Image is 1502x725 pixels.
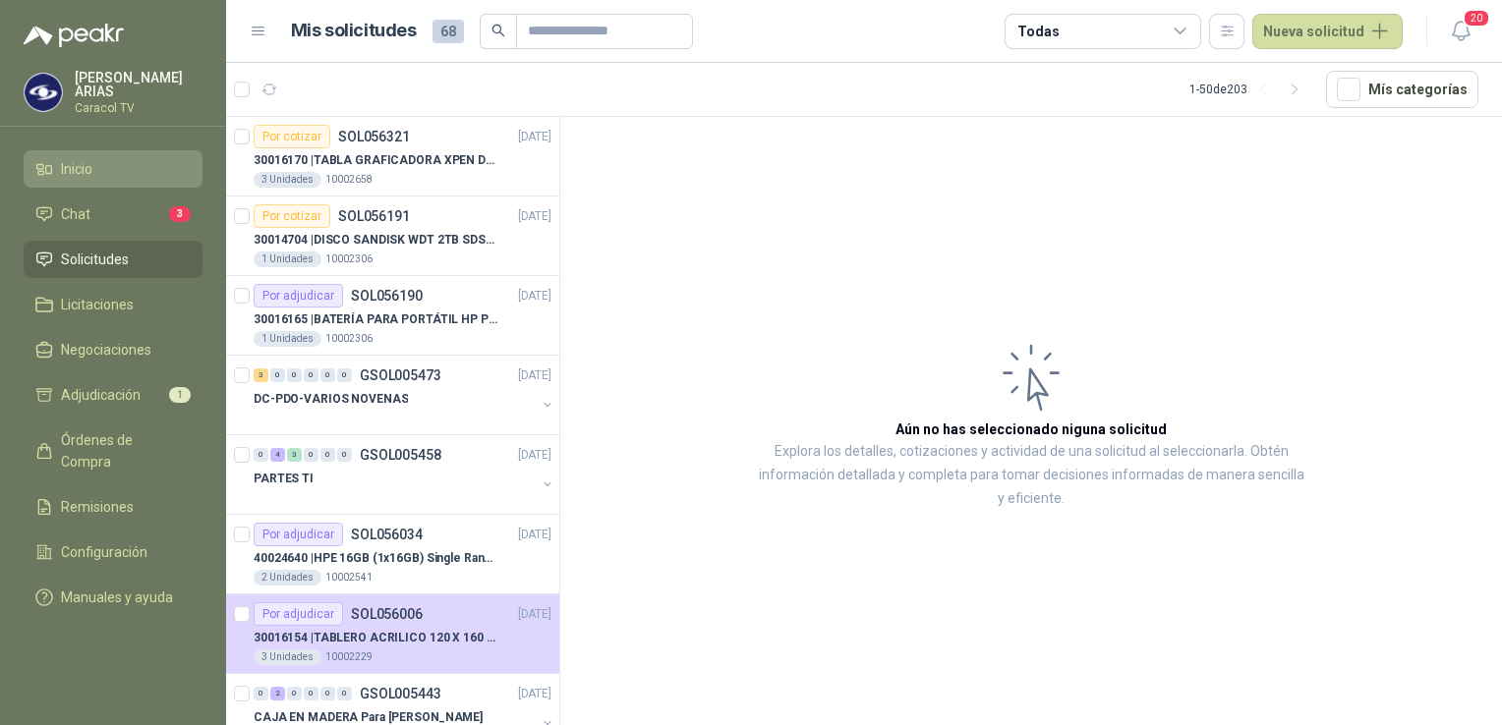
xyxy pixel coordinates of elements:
p: 40024640 | HPE 16GB (1x16GB) Single Rank x4 DDR4-2400 [254,549,498,568]
a: 3 0 0 0 0 0 GSOL005473[DATE] DC-PDO-VARIOS NOVENAS [254,363,555,426]
div: 0 [254,687,268,700]
p: 30016170 | TABLA GRAFICADORA XPEN DECO MINI 7 [254,151,498,170]
img: Logo peakr [24,24,124,47]
span: Adjudicación [61,384,141,406]
p: 10002306 [325,251,373,267]
div: Por cotizar [254,204,330,228]
a: Inicio [24,150,202,188]
p: SOL056191 [338,209,410,223]
a: Licitaciones [24,286,202,323]
p: SOL056034 [351,528,423,541]
div: Por cotizar [254,125,330,148]
a: Por adjudicarSOL056006[DATE] 30016154 |TABLERO ACRILICO 120 X 160 CON RUEDAS3 Unidades10002229 [226,594,559,674]
div: 2 [270,687,285,700]
p: 10002658 [325,172,373,188]
p: [DATE] [518,287,551,306]
p: GSOL005473 [360,368,441,382]
div: 3 [254,368,268,382]
p: [DATE] [518,207,551,226]
p: Explora los detalles, cotizaciones y actividad de una solicitud al seleccionarla. Obtén informaci... [757,440,1305,511]
p: SOL056190 [351,289,423,303]
p: [DATE] [518,366,551,385]
span: Solicitudes [61,249,129,270]
p: [DATE] [518,526,551,544]
span: Órdenes de Compra [61,429,184,473]
div: 3 Unidades [254,172,321,188]
span: 1 [169,387,191,403]
a: Configuración [24,533,202,571]
a: Por adjudicarSOL056190[DATE] 30016165 |BATERÍA PARA PORTÁTIL HP PROBOOK 430 G81 Unidades10002306 [226,276,559,356]
span: 20 [1463,9,1490,28]
p: [PERSON_NAME] ARIAS [75,71,202,98]
span: Negociaciones [61,339,151,361]
span: Licitaciones [61,294,134,315]
span: 68 [433,20,464,43]
div: 1 Unidades [254,251,321,267]
div: 0 [337,448,352,462]
h1: Mis solicitudes [291,17,417,45]
a: Por cotizarSOL056321[DATE] 30016170 |TABLA GRAFICADORA XPEN DECO MINI 73 Unidades10002658 [226,117,559,196]
span: Remisiones [61,496,134,518]
a: Adjudicación1 [24,376,202,414]
p: 10002306 [325,331,373,347]
div: Por adjudicar [254,284,343,307]
span: 3 [169,206,191,222]
p: [DATE] [518,128,551,146]
p: PARTES TI [254,470,314,488]
div: 0 [304,687,318,700]
p: DC-PDO-VARIOS NOVENAS [254,390,408,409]
a: Manuales y ayuda [24,579,202,616]
div: 0 [287,368,302,382]
a: Por cotizarSOL056191[DATE] 30014704 |DISCO SANDISK WDT 2TB SDSSDE61-2T00-G25 BATERÍA PARA PORTÁTI... [226,196,559,276]
p: Caracol TV [75,102,202,114]
span: Manuales y ayuda [61,586,173,608]
p: [DATE] [518,685,551,703]
img: Company Logo [25,74,62,111]
div: 3 Unidades [254,649,321,665]
p: [DATE] [518,446,551,465]
p: SOL056006 [351,607,423,621]
div: 0 [287,687,302,700]
p: 30016165 | BATERÍA PARA PORTÁTIL HP PROBOOK 430 G8 [254,310,498,329]
div: 3 [287,448,302,462]
h3: Aún no has seleccionado niguna solicitud [895,418,1167,440]
div: 0 [320,448,335,462]
button: Mís categorías [1326,71,1478,108]
div: 0 [320,687,335,700]
div: 4 [270,448,285,462]
p: 10002229 [325,649,373,665]
div: Todas [1017,21,1059,42]
p: GSOL005443 [360,687,441,700]
a: Solicitudes [24,241,202,278]
div: 0 [337,368,352,382]
div: 0 [337,687,352,700]
div: 2 Unidades [254,570,321,586]
p: GSOL005458 [360,448,441,462]
span: Inicio [61,158,92,180]
p: 30014704 | DISCO SANDISK WDT 2TB SDSSDE61-2T00-G25 BATERÍA PARA PORTÁTIL HP PROBOOK 430 G8 [254,231,498,250]
div: 1 Unidades [254,331,321,347]
div: 0 [270,368,285,382]
div: Por adjudicar [254,523,343,546]
button: 20 [1443,14,1478,49]
p: [DATE] [518,605,551,624]
div: Por adjudicar [254,602,343,626]
p: 30016154 | TABLERO ACRILICO 120 X 160 CON RUEDAS [254,629,498,647]
p: SOL056321 [338,130,410,143]
span: search [491,24,505,37]
a: Remisiones [24,488,202,526]
div: 0 [254,448,268,462]
span: Configuración [61,541,147,563]
a: 0 4 3 0 0 0 GSOL005458[DATE] PARTES TI [254,443,555,506]
div: 0 [304,368,318,382]
div: 0 [304,448,318,462]
a: Órdenes de Compra [24,421,202,480]
a: Por adjudicarSOL056034[DATE] 40024640 |HPE 16GB (1x16GB) Single Rank x4 DDR4-24002 Unidades10002541 [226,515,559,594]
button: Nueva solicitud [1252,14,1403,49]
div: 1 - 50 de 203 [1189,74,1310,105]
a: Chat3 [24,195,202,233]
div: 0 [320,368,335,382]
span: Chat [61,203,90,225]
a: Negociaciones [24,331,202,368]
p: 10002541 [325,570,373,586]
